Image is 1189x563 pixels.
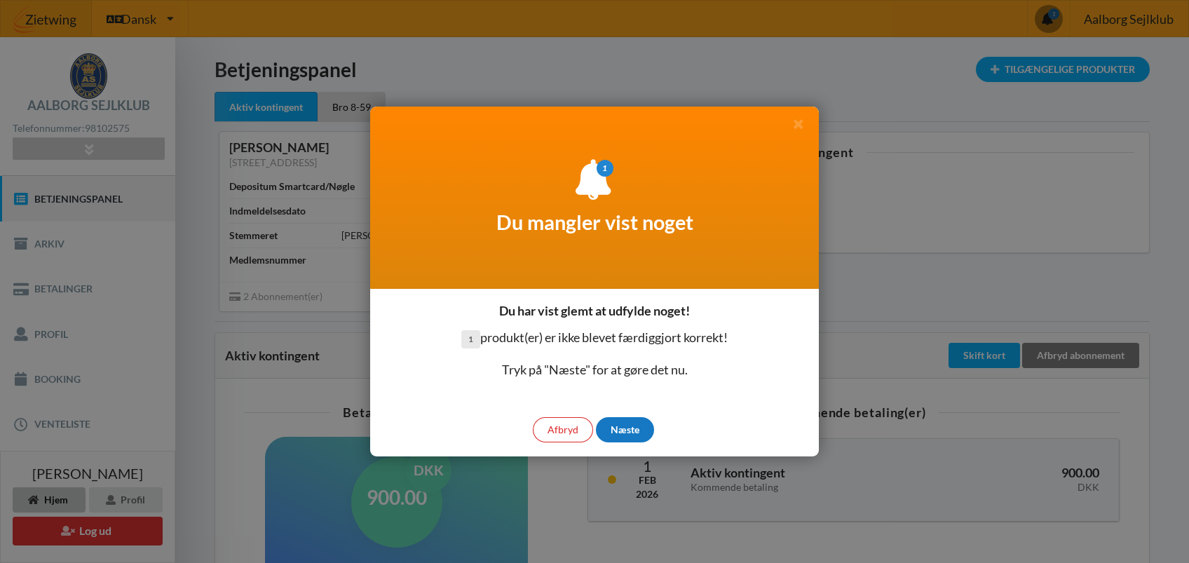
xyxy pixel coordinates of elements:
[533,417,593,442] div: Afbryd
[461,329,728,348] p: produkt(er) er ikke blevet færdiggjort korrekt!
[461,330,480,348] span: 1
[499,303,690,319] h3: Du har vist glemt at udfylde noget!
[461,361,728,379] p: Tryk på "Næste" for at gøre det nu.
[596,417,654,442] div: Næste
[370,107,819,289] div: Du mangler vist noget
[597,160,613,177] i: 1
